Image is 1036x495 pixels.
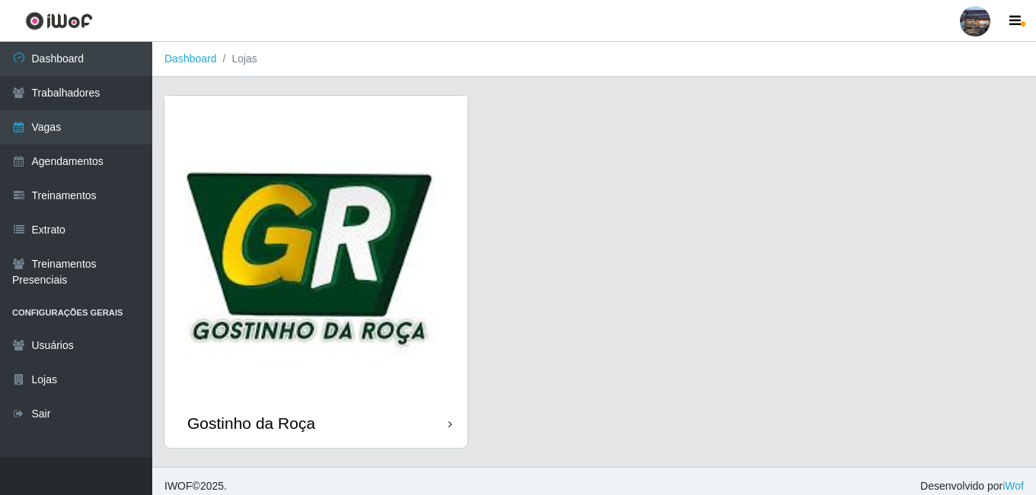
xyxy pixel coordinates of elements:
[164,96,467,448] a: Gostinho da Roça
[164,96,467,398] img: cardImg
[920,478,1024,494] span: Desenvolvido por
[25,11,93,30] img: CoreUI Logo
[164,478,227,494] span: © 2025 .
[217,51,257,67] li: Lojas
[164,480,193,492] span: IWOF
[152,42,1036,77] nav: breadcrumb
[187,414,315,433] div: Gostinho da Roça
[1003,480,1024,492] a: iWof
[164,52,217,65] a: Dashboard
